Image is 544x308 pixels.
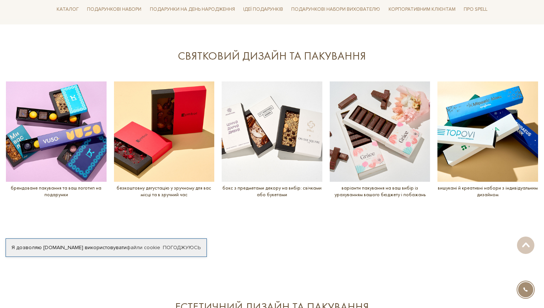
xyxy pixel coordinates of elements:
[222,81,322,182] img: бокс з предметами декору на вибір: свічками або букетами
[437,81,538,182] img: вишукані й креативні набори з індивідуальним дизайном
[461,4,490,15] a: Про Spell
[114,81,215,182] img: безкоштовну дегустацію у зручному для вас місці та в зручний час
[147,4,238,15] a: Подарунки на День народження
[127,244,160,251] a: файли cookie
[84,4,144,15] a: Подарункові набори
[114,185,215,198] p: безкоштовну дегустацію у зручному для вас місці та в зручний час
[102,49,442,63] div: СВЯТКОВИЙ ДИЗАЙН ТА ПАКУВАННЯ
[54,4,82,15] a: Каталог
[437,185,538,198] p: вишукані й креативні набори з індивідуальним дизайном
[288,3,383,16] a: Подарункові набори вихователю
[386,3,459,16] a: Корпоративним клієнтам
[222,185,322,198] p: бокс з предметами декору на вибір: свічками або букетами
[6,244,206,251] div: Я дозволяю [DOMAIN_NAME] використовувати
[163,244,201,251] a: Погоджуюсь
[330,185,430,198] p: варіанти пакування на ваш вибір із урахуванням вашого бюджету і побажань
[6,81,107,182] img: брендоване пакування та ваш логотип на подарунки
[6,185,107,198] p: брендоване пакування та ваш логотип на подарунки
[240,4,286,15] a: Ідеї подарунків
[330,81,430,182] img: варіанти пакування на ваш вибір із урахуванням вашого бюджету і побажань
